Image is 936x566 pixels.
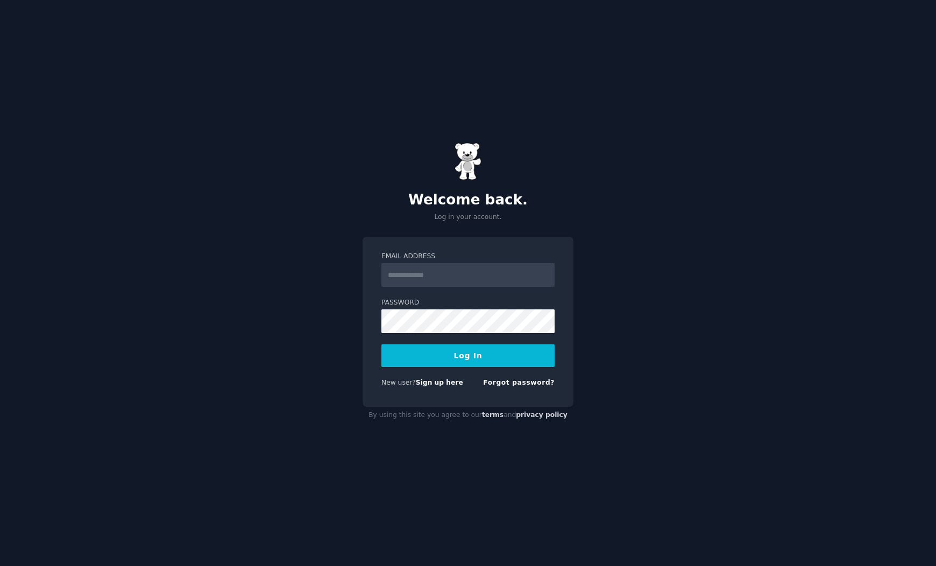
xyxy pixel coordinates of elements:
[381,379,416,386] span: New user?
[381,344,555,367] button: Log In
[516,411,568,419] a: privacy policy
[416,379,463,386] a: Sign up here
[455,143,481,180] img: Gummy Bear
[363,213,573,222] p: Log in your account.
[482,411,504,419] a: terms
[381,252,555,261] label: Email Address
[381,298,555,308] label: Password
[483,379,555,386] a: Forgot password?
[363,407,573,424] div: By using this site you agree to our and
[363,192,573,209] h2: Welcome back.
